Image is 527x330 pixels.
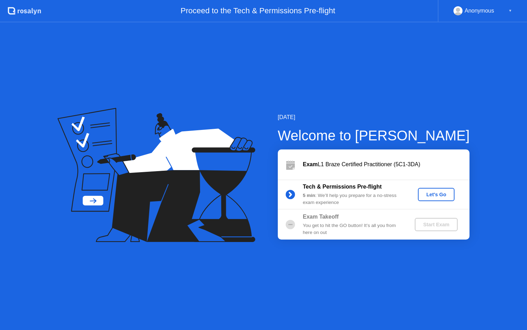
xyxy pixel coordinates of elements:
b: Exam [303,161,318,167]
div: Start Exam [418,222,455,227]
button: Start Exam [415,218,458,231]
button: Let's Go [418,188,455,201]
div: You get to hit the GO button! It’s all you from here on out [303,222,403,236]
div: : We’ll help you prepare for a no-stress exam experience [303,192,403,206]
div: Anonymous [465,6,494,15]
div: ▼ [509,6,512,15]
b: Exam Takeoff [303,214,339,220]
div: L1 Braze Certified Practitioner (5C1-3DA) [303,160,469,169]
b: 5 min [303,193,315,198]
b: Tech & Permissions Pre-flight [303,184,382,190]
div: Welcome to [PERSON_NAME] [278,125,470,146]
div: Let's Go [421,192,452,197]
div: [DATE] [278,113,470,122]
